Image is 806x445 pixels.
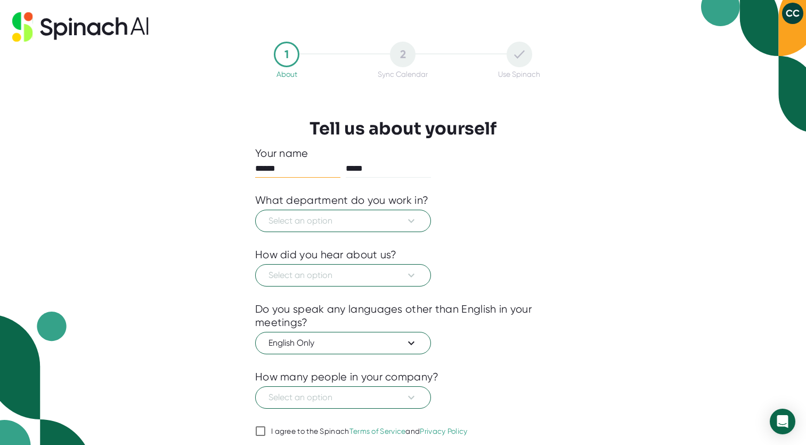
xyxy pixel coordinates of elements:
div: Open Intercom Messenger [770,409,795,434]
button: English Only [255,332,431,354]
span: Select an option [268,214,418,227]
div: 2 [390,42,416,67]
button: Select an option [255,210,431,232]
div: How many people in your company? [255,370,439,384]
div: I agree to the Spinach and [271,427,468,436]
div: How did you hear about us? [255,248,397,261]
button: Select an option [255,386,431,409]
h3: Tell us about yourself [310,118,496,139]
div: Do you speak any languages other than English in your meetings? [255,303,551,329]
span: English Only [268,337,418,349]
span: Select an option [268,269,418,282]
button: Select an option [255,264,431,287]
div: What department do you work in? [255,194,428,207]
div: 1 [274,42,299,67]
a: Privacy Policy [420,427,467,435]
div: About [276,70,297,78]
div: Your name [255,147,551,160]
span: Select an option [268,391,418,404]
button: CC [782,3,803,24]
div: Use Spinach [498,70,540,78]
div: Sync Calendar [378,70,428,78]
a: Terms of Service [349,427,406,435]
